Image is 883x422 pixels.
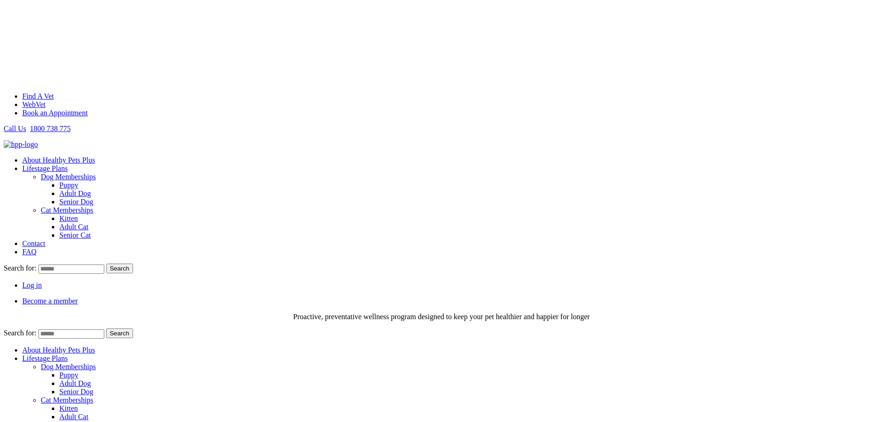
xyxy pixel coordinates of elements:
a: Contact [22,239,45,247]
a: Puppy [59,181,78,189]
span: Search for: [4,264,37,272]
button: Search [106,328,133,338]
a: WebVet [22,101,45,108]
a: Kitten [59,214,78,222]
a: Dog Memberships [41,173,96,181]
a: About Healthy Pets Plus [22,156,95,164]
input: Search for: [38,265,104,274]
button: Search [106,264,133,273]
p: Proactive, preventative wellness program designed to keep your pet healthier and happier for longer [4,313,879,321]
a: About Healthy Pets Plus [22,346,95,354]
a: Adult Dog [59,189,91,197]
span: Search for: [4,329,37,337]
a: Lifestage Plans [22,354,68,362]
input: Search for: [38,329,104,339]
a: Find A Vet [22,92,54,100]
a: Lifestage Plans [22,164,68,172]
a: Cat Memberships [41,206,93,214]
a: Log in [22,281,42,289]
a: Adult Cat [59,413,89,421]
img: hpp-logo [4,140,38,149]
a: Become a member [22,297,78,305]
a: Senior Cat [59,231,91,239]
a: Cat Memberships [41,396,93,404]
a: FAQ [22,248,37,256]
a: Book an Appointment [22,109,88,117]
a: Call Us1800 738 775 [4,125,70,132]
a: Adult Cat [59,223,89,231]
a: Adult Dog [59,379,91,387]
a: Senior Dog [59,198,93,206]
a: Kitten [59,404,78,412]
span: Call Us [4,125,26,132]
a: Puppy [59,371,78,379]
a: Dog Memberships [41,363,96,371]
a: Senior Dog [59,388,93,396]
